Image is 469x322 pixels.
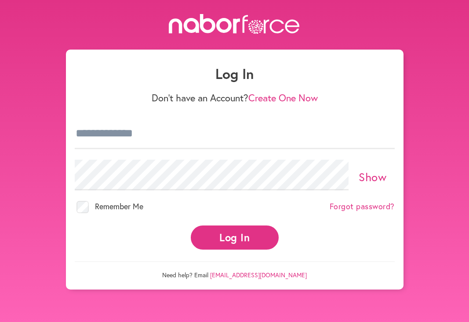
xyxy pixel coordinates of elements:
span: Remember Me [95,201,143,211]
h1: Log In [75,65,395,82]
p: Don't have an Account? [75,92,395,104]
a: [EMAIL_ADDRESS][DOMAIN_NAME] [210,271,307,279]
a: Create One Now [248,91,318,104]
a: Forgot password? [330,202,395,211]
button: Log In [191,225,279,250]
a: Show [359,169,386,184]
p: Need help? Email [75,261,395,279]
